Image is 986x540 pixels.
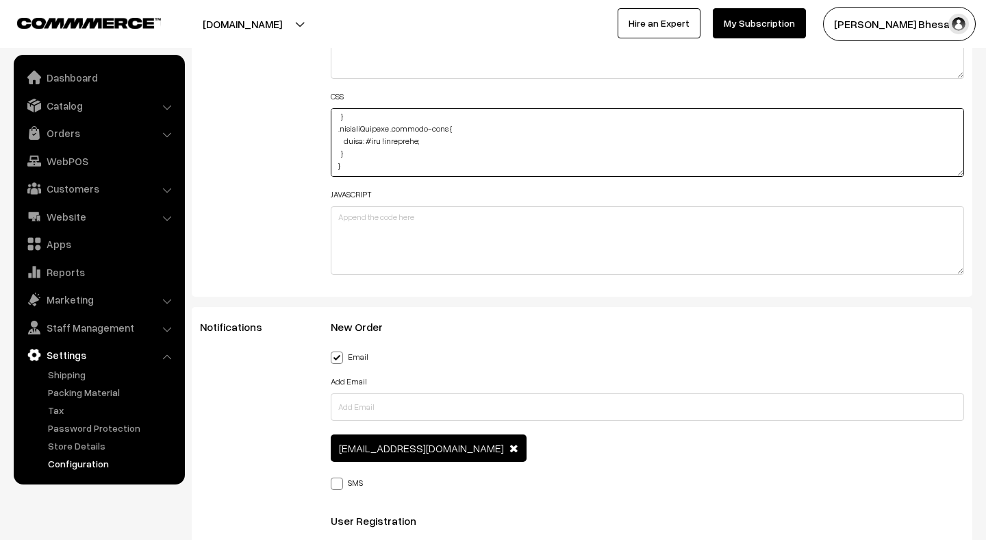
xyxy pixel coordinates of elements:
a: My Subscription [713,8,806,38]
a: Packing Material [45,385,180,400]
a: Website [17,204,180,229]
a: Store Details [45,439,180,453]
a: Dashboard [17,65,180,90]
label: Email [331,349,368,363]
a: Customers [17,176,180,201]
a: Orders [17,121,180,145]
textarea: #loreMipsumdo sita { conse: #352; } .adipisc-elits doeiu { tempo: #incidi; } .utlaboreEtdolor-mag... [331,108,964,177]
a: Reports [17,260,180,284]
span: User Registration [331,514,433,528]
span: New Order [331,320,399,334]
a: COMMMERCE [17,14,137,30]
a: Apps [17,232,180,256]
a: Configuration [45,456,180,471]
img: COMMMERCE [17,18,161,28]
button: [PERSON_NAME] Bhesani… [823,7,976,41]
a: Tax [45,403,180,417]
label: SMS [331,475,363,489]
a: Settings [17,343,180,367]
a: WebPOS [17,149,180,173]
label: Add Email [331,376,367,388]
label: CSS [331,90,344,103]
a: Marketing [17,287,180,312]
input: Add Email [331,393,964,421]
a: Catalog [17,93,180,118]
button: [DOMAIN_NAME] [155,7,330,41]
a: Password Protection [45,421,180,435]
label: JAVASCRIPT [331,188,372,201]
span: [EMAIL_ADDRESS][DOMAIN_NAME] [339,441,504,455]
a: Shipping [45,367,180,382]
span: Notifications [200,320,279,334]
a: Staff Management [17,315,180,340]
img: user [948,14,969,34]
a: Hire an Expert [618,8,700,38]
